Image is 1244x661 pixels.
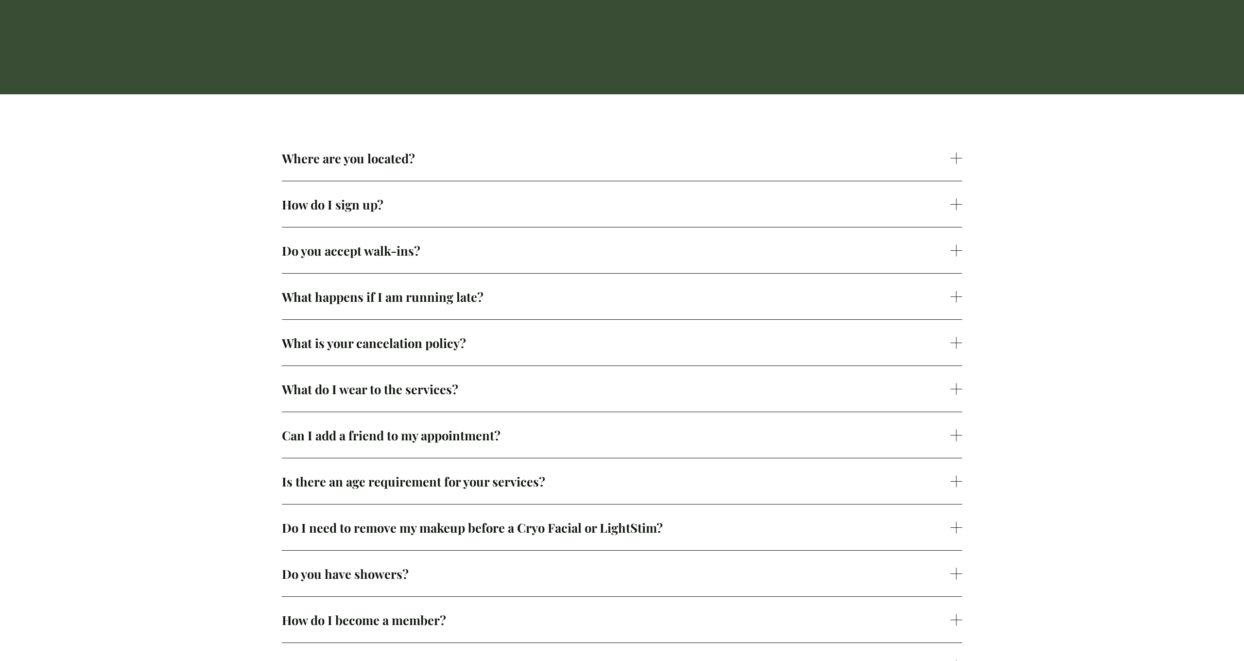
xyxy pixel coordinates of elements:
button: Do you accept walk-ins? [282,227,962,273]
span: How do I sign up? [282,196,950,212]
span: Is there an age requirement for your services? [282,473,950,489]
span: Do you accept walk-ins? [282,242,950,259]
button: Is there an age requirement for your services? [282,458,962,504]
button: What do I wear to the services? [282,366,962,412]
button: What happens if I am running late? [282,274,962,319]
span: Where are you located? [282,150,950,166]
span: Can I add a friend to my appointment? [282,427,950,443]
button: Do I need to remove my makeup before a Cryo Facial or LightStim? [282,504,962,550]
button: What is your cancelation policy? [282,320,962,365]
span: What happens if I am running late? [282,288,950,305]
span: Do I need to remove my makeup before a Cryo Facial or LightStim? [282,519,950,536]
span: How do I become a member? [282,611,950,628]
span: What is your cancelation policy? [282,334,950,351]
button: How do I become a member? [282,597,962,643]
button: Do you have showers? [282,551,962,596]
span: Do you have showers? [282,565,950,582]
button: Can I add a friend to my appointment? [282,412,962,458]
span: What do I wear to the services? [282,381,950,397]
button: How do I sign up? [282,181,962,227]
button: Where are you located? [282,135,962,181]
